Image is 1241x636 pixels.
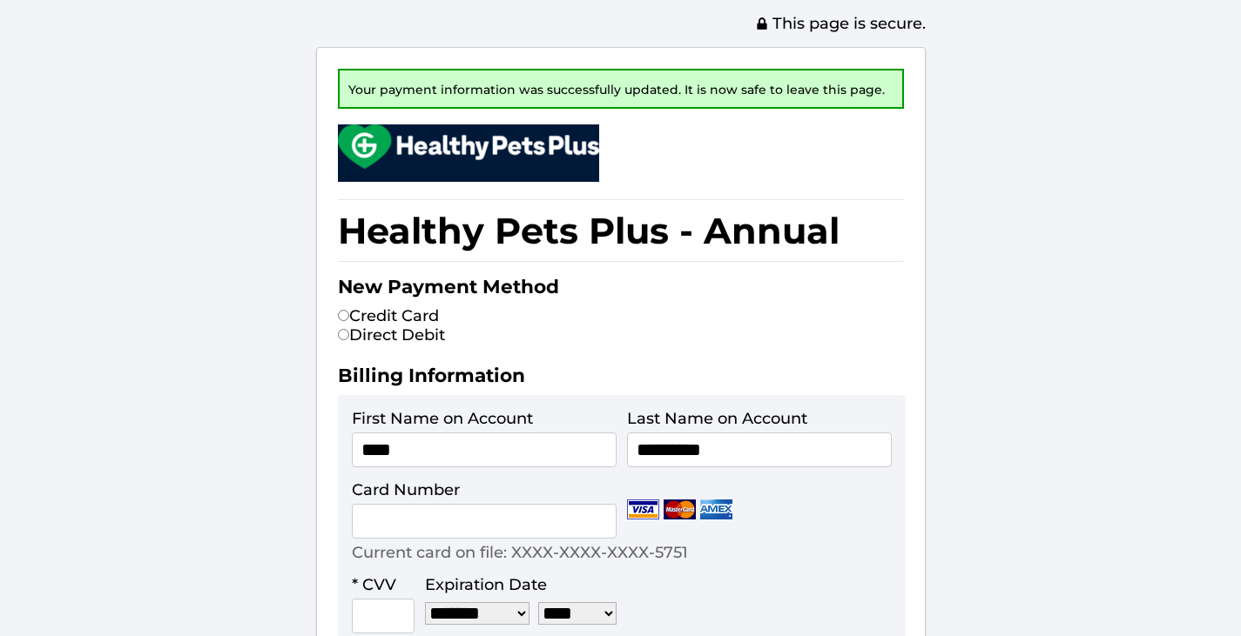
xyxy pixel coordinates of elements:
span: Your payment information was successfully updated. It is now safe to leave this page. [348,82,885,97]
label: Credit Card [338,306,439,325]
label: Card Number [352,480,460,499]
span: This page is secure. [755,14,926,33]
h1: Healthy Pets Plus - Annual [338,199,904,262]
h2: Billing Information [338,364,904,395]
img: Mastercard [664,499,696,519]
label: Direct Debit [338,325,445,345]
img: small.png [338,124,599,169]
label: Expiration Date [425,575,547,594]
input: Direct Debit [338,329,349,340]
img: Visa [627,499,659,519]
h2: New Payment Method [338,275,904,306]
input: Credit Card [338,310,349,321]
p: Current card on file: XXXX-XXXX-XXXX-5751 [352,543,688,562]
label: First Name on Account [352,409,533,428]
label: * CVV [352,575,396,594]
img: Amex [700,499,732,519]
label: Last Name on Account [627,409,807,428]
